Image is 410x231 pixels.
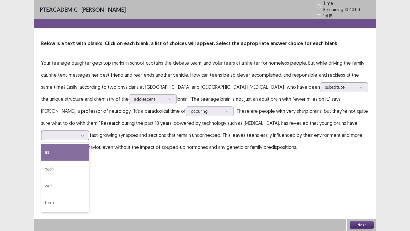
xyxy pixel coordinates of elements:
div: from [41,194,89,211]
div: substitute [325,83,356,92]
p: Your teenage daughter gets top marks in school, captains the debate team, and volunteers at a she... [41,57,369,153]
div: adolescent [134,95,165,104]
p: Below is a text with blanks. Click on each blank, a list of choices will appear. Select the appro... [41,40,369,47]
p: - [PERSON_NAME] [40,5,126,14]
div: occuring [191,107,222,116]
div: both [41,161,89,177]
div: well [41,177,89,194]
div: as [41,144,89,161]
p: 1 of 18 [323,13,332,19]
span: PTE academic [40,6,78,13]
button: Next [350,221,374,229]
